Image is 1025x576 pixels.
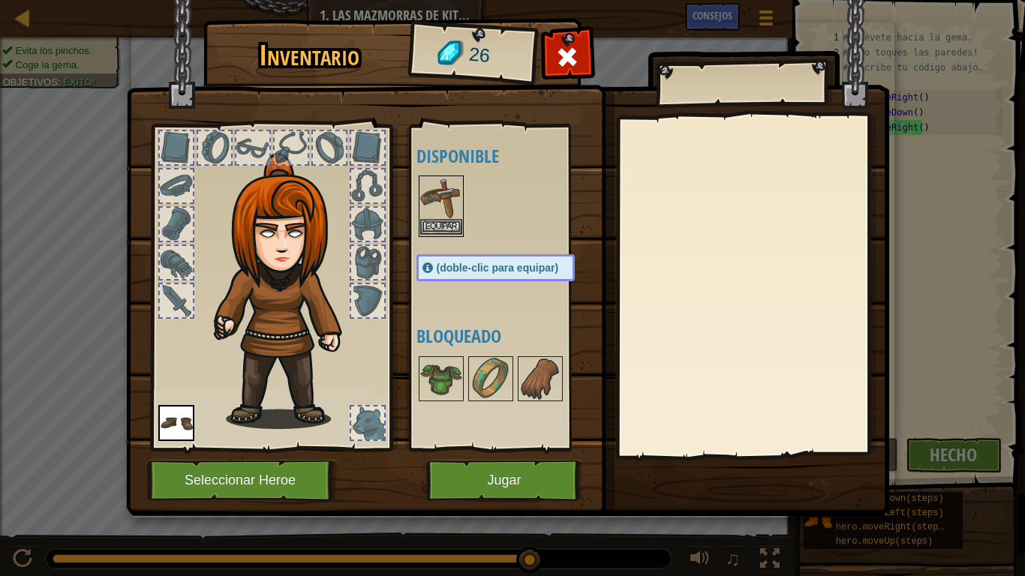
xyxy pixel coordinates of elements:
span: 26 [467,41,491,70]
img: portrait.png [420,358,462,400]
h1: Inventario [214,40,405,71]
button: Seleccionar Heroe [147,460,338,501]
span: (doble-clic para equipar) [437,262,559,274]
img: portrait.png [519,358,561,400]
h4: Bloqueado [416,326,605,346]
button: Equipar [420,219,462,235]
img: portrait.png [158,405,194,441]
img: portrait.png [420,177,462,219]
img: portrait.png [470,358,512,400]
h4: Disponible [416,146,605,166]
button: Jugar [426,460,583,501]
img: hair_f2.png [207,153,368,429]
